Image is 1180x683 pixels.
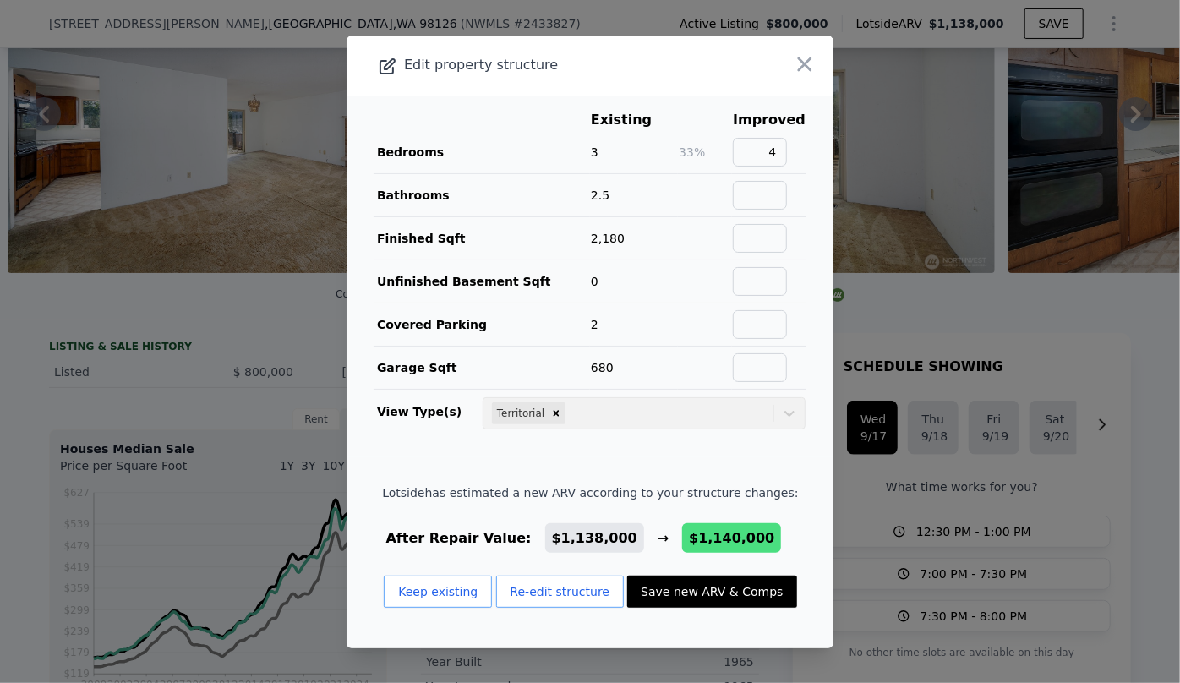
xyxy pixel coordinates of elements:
button: Save new ARV & Comps [627,576,796,608]
span: 0 [591,275,598,288]
th: Existing [590,109,678,131]
button: Keep existing [384,576,492,608]
span: 3 [591,145,598,159]
td: Unfinished Basement Sqft [374,260,590,303]
span: 680 [591,361,614,374]
span: 2 [591,318,598,331]
td: Garage Sqft [374,346,590,389]
td: Covered Parking [374,303,590,346]
div: Edit property structure [347,53,736,77]
td: View Type(s) [374,390,482,430]
span: 2,180 [591,232,625,245]
span: Lotside has estimated a new ARV according to your structure changes: [382,484,798,501]
span: 2.5 [591,189,609,202]
div: After Repair Value: → [382,528,798,549]
span: $1,140,000 [689,530,774,546]
span: 33% [679,145,705,159]
button: Re-edit structure [496,576,625,608]
td: Bathrooms [374,173,590,216]
td: Finished Sqft [374,216,590,260]
td: Bedrooms [374,131,590,174]
th: Improved [732,109,806,131]
span: $1,138,000 [552,530,637,546]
